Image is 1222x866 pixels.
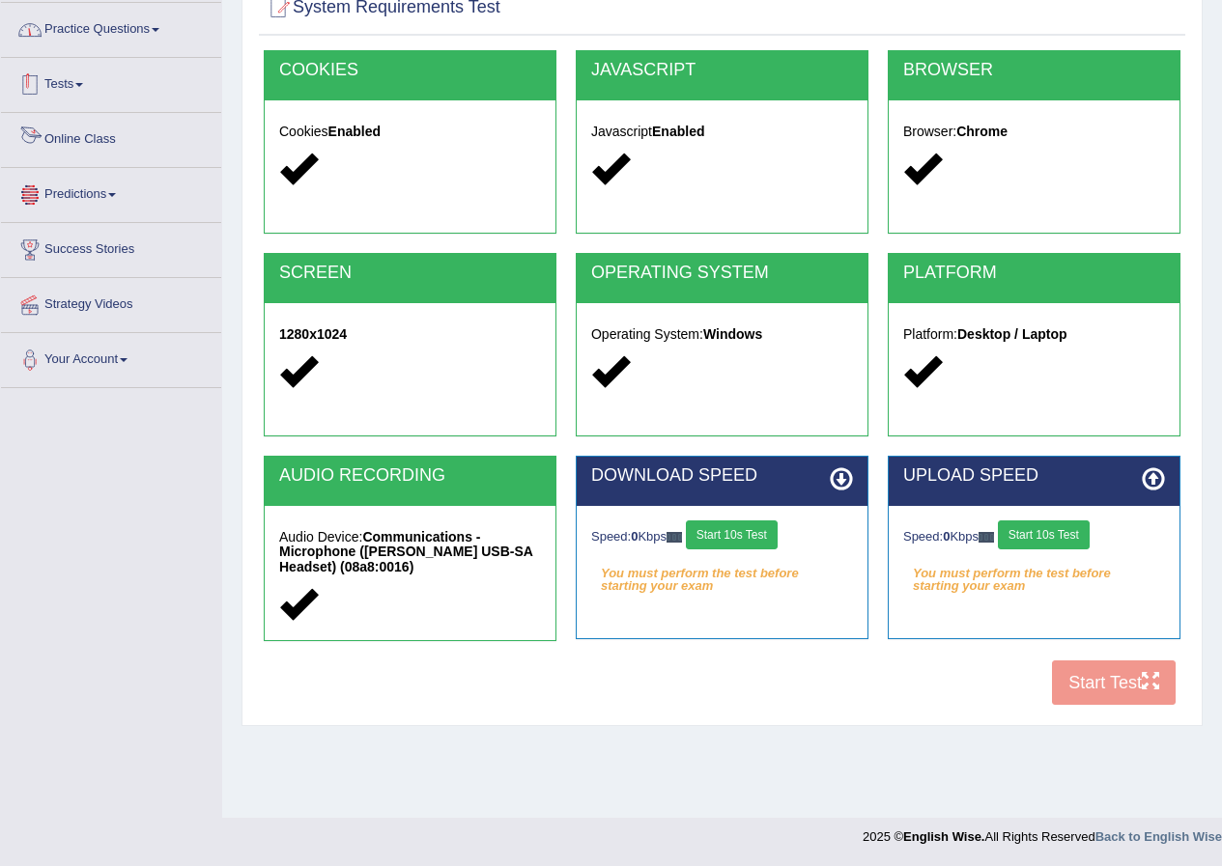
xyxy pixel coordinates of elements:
img: ajax-loader-fb-connection.gif [667,532,682,543]
strong: English Wise. [903,829,984,844]
strong: 0 [943,529,950,544]
img: ajax-loader-fb-connection.gif [979,532,994,543]
h5: Browser: [903,125,1165,139]
h5: Audio Device: [279,530,541,574]
h2: OPERATING SYSTEM [591,264,853,283]
h5: Operating System: [591,327,853,342]
div: 2025 © All Rights Reserved [863,818,1222,846]
strong: Communications - Microphone ([PERSON_NAME] USB-SA Headset) (08a8:0016) [279,529,532,574]
h2: DOWNLOAD SPEED [591,466,853,486]
h5: Javascript [591,125,853,139]
a: Back to English Wise [1095,829,1222,844]
a: Practice Questions [1,3,221,51]
a: Strategy Videos [1,278,221,326]
a: Tests [1,58,221,106]
a: Your Account [1,333,221,381]
a: Predictions [1,168,221,216]
a: Success Stories [1,223,221,271]
h5: Platform: [903,327,1165,342]
strong: Desktop / Laptop [957,326,1067,342]
strong: Enabled [652,124,704,139]
strong: Chrome [956,124,1008,139]
strong: 0 [631,529,638,544]
strong: Windows [703,326,762,342]
strong: 1280x1024 [279,326,347,342]
h2: AUDIO RECORDING [279,466,541,486]
div: Speed: Kbps [903,520,1165,554]
em: You must perform the test before starting your exam [903,559,1165,588]
h2: UPLOAD SPEED [903,466,1165,486]
h2: SCREEN [279,264,541,283]
div: Speed: Kbps [591,520,853,554]
h2: COOKIES [279,61,541,80]
h2: PLATFORM [903,264,1165,283]
h2: BROWSER [903,61,1165,80]
button: Start 10s Test [686,520,778,549]
h2: JAVASCRIPT [591,61,853,80]
button: Start 10s Test [998,520,1090,549]
h5: Cookies [279,125,541,139]
strong: Enabled [328,124,381,139]
a: Online Class [1,113,221,161]
em: You must perform the test before starting your exam [591,559,853,588]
